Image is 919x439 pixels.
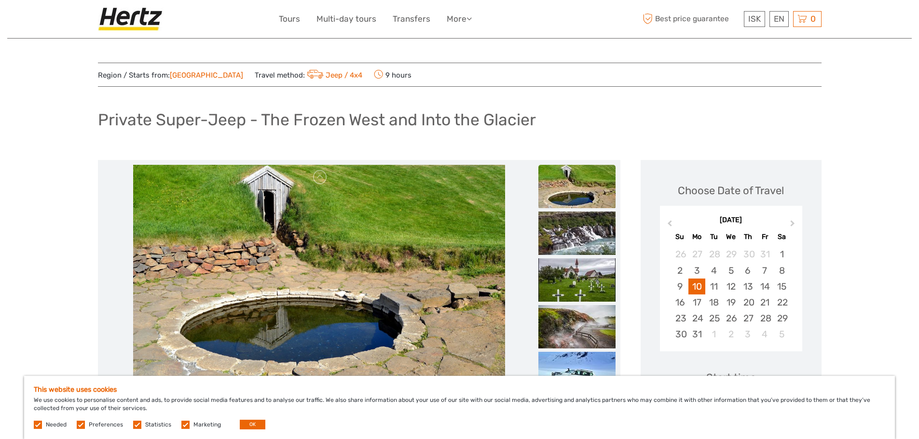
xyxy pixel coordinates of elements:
img: 7c7438b4edee469bad807623310fe118_slider_thumbnail.jpg [538,305,616,348]
label: Needed [46,421,67,429]
div: Choose Tuesday, August 25th, 2026 [705,310,722,326]
div: Choose Sunday, August 16th, 2026 [672,294,688,310]
div: Choose Wednesday, September 2nd, 2026 [722,326,739,342]
div: Choose Wednesday, August 12th, 2026 [722,279,739,294]
img: d8f75a867f474c74a9ee35a77ee0dbc7_main_slider.jpg [133,165,505,396]
span: Travel method: [255,68,363,81]
img: 312ce9a952cb43bfa91fe4404a420a6b_slider_thumbnail.jpeg [538,352,616,395]
div: Choose Friday, August 14th, 2026 [756,279,773,294]
div: Choose Saturday, September 5th, 2026 [773,326,790,342]
div: Choose Saturday, August 15th, 2026 [773,279,790,294]
div: Th [740,230,756,243]
button: OK [240,420,265,429]
div: Choose Tuesday, August 4th, 2026 [705,263,722,279]
div: Choose Friday, August 7th, 2026 [756,263,773,279]
div: Choose Thursday, August 20th, 2026 [740,294,756,310]
div: Choose Tuesday, September 1st, 2026 [705,326,722,342]
img: Hertz [98,7,166,31]
div: Choose Friday, July 31st, 2026 [756,246,773,262]
div: Choose Monday, August 24th, 2026 [688,310,705,326]
a: More [447,12,472,26]
div: Choose Date of Travel [678,183,784,198]
h1: Private Super-Jeep - The Frozen West and Into the Glacier [98,110,536,130]
div: Choose Sunday, August 30th, 2026 [672,326,688,342]
div: Choose Saturday, August 29th, 2026 [773,310,790,326]
div: Choose Thursday, August 13th, 2026 [740,279,756,294]
label: Statistics [145,421,171,429]
div: Choose Monday, August 3rd, 2026 [688,263,705,279]
button: Open LiveChat chat widget [111,15,123,27]
div: month 2026-08 [663,246,799,342]
div: Choose Tuesday, August 18th, 2026 [705,294,722,310]
a: Transfers [393,12,430,26]
div: Choose Monday, August 10th, 2026 [688,279,705,294]
div: Choose Wednesday, August 19th, 2026 [722,294,739,310]
div: Choose Saturday, August 1st, 2026 [773,246,790,262]
div: Choose Tuesday, August 11th, 2026 [705,279,722,294]
div: Choose Saturday, August 22nd, 2026 [773,294,790,310]
label: Preferences [89,421,123,429]
div: EN [769,11,789,27]
span: Best price guarantee [641,11,741,27]
div: Choose Saturday, August 8th, 2026 [773,263,790,279]
div: Choose Friday, September 4th, 2026 [756,326,773,342]
div: Choose Thursday, August 6th, 2026 [740,263,756,279]
div: Choose Sunday, August 9th, 2026 [672,279,688,294]
div: Choose Sunday, July 26th, 2026 [672,246,688,262]
div: Choose Sunday, August 2nd, 2026 [672,263,688,279]
a: [GEOGRAPHIC_DATA] [170,71,243,80]
div: Su [672,230,688,243]
a: Tours [279,12,300,26]
div: Choose Friday, August 28th, 2026 [756,310,773,326]
h5: This website uses cookies [34,386,885,394]
div: Tu [705,230,722,243]
div: Choose Tuesday, July 28th, 2026 [705,246,722,262]
img: 612bdf3d96504111a882dd5f38dcb432_slider_thumbnail.jpg [538,258,616,302]
div: [DATE] [660,215,802,226]
div: Fr [756,230,773,243]
span: Region / Starts from: [98,70,243,80]
div: Choose Wednesday, August 5th, 2026 [722,263,739,279]
div: We use cookies to personalise content and ads, to provide social media features and to analyse ou... [24,376,895,439]
button: Previous Month [661,218,676,233]
img: d8f75a867f474c74a9ee35a77ee0dbc7_slider_thumbnail.jpg [538,165,616,208]
span: 9 hours [374,68,411,81]
div: Choose Friday, August 21st, 2026 [756,294,773,310]
div: Choose Thursday, August 27th, 2026 [740,310,756,326]
div: Choose Monday, August 31st, 2026 [688,326,705,342]
span: 0 [809,14,817,24]
p: We're away right now. Please check back later! [14,17,109,25]
button: Next Month [786,218,801,233]
div: Choose Wednesday, July 29th, 2026 [722,246,739,262]
div: Choose Monday, August 17th, 2026 [688,294,705,310]
div: We [722,230,739,243]
div: Choose Monday, July 27th, 2026 [688,246,705,262]
div: Choose Thursday, July 30th, 2026 [740,246,756,262]
span: ISK [748,14,761,24]
div: Sa [773,230,790,243]
a: Multi-day tours [316,12,376,26]
div: Choose Wednesday, August 26th, 2026 [722,310,739,326]
div: Mo [688,230,705,243]
div: Choose Sunday, August 23rd, 2026 [672,310,688,326]
div: Choose Thursday, September 3rd, 2026 [740,326,756,342]
a: Jeep / 4x4 [305,71,363,80]
img: 15874057206b4b019997a88a9a4e38a4_slider_thumbnail.jpg [538,212,616,255]
div: Start time [706,370,756,385]
label: Marketing [193,421,221,429]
